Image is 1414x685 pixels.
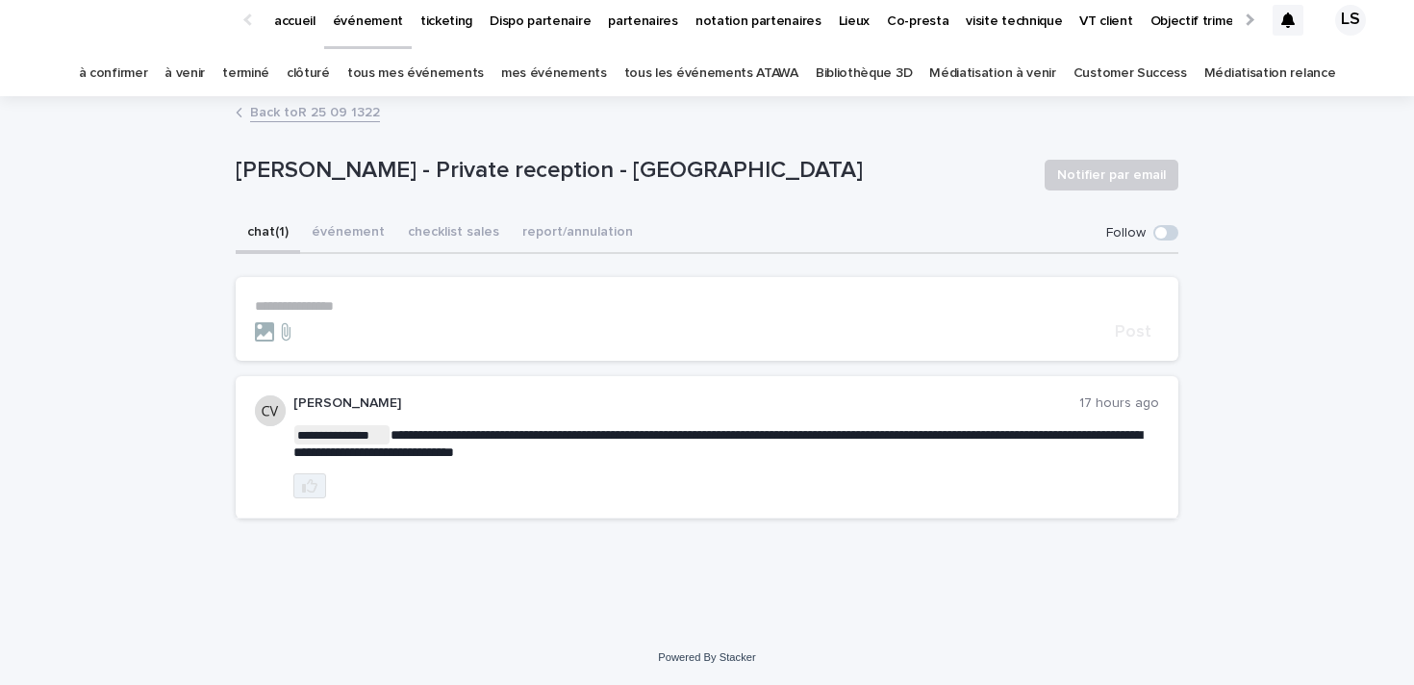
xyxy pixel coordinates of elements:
span: Post [1115,323,1151,341]
img: Ls34BcGeRexTGTNfXpUC [38,1,225,39]
p: [PERSON_NAME] [293,395,1079,412]
div: LS [1335,5,1366,36]
a: tous les événements ATAWA [624,51,798,96]
button: événement [300,214,396,254]
button: chat (1) [236,214,300,254]
a: Bibliothèque 3D [816,51,912,96]
a: clôturé [287,51,330,96]
button: Notifier par email [1045,160,1178,190]
button: like this post [293,473,326,498]
p: [PERSON_NAME] - Private reception - [GEOGRAPHIC_DATA] [236,157,1029,185]
p: Follow [1106,225,1146,241]
a: tous mes événements [347,51,484,96]
a: Customer Success [1073,51,1187,96]
a: Médiatisation relance [1204,51,1336,96]
a: mes événements [501,51,607,96]
p: 17 hours ago [1079,395,1159,412]
a: à confirmer [79,51,148,96]
button: report/annulation [511,214,644,254]
button: checklist sales [396,214,511,254]
span: Notifier par email [1057,165,1166,185]
button: Post [1107,323,1159,341]
a: terminé [222,51,269,96]
a: à venir [164,51,205,96]
a: Back toR 25 09 1322 [250,100,380,122]
a: Powered By Stacker [658,651,755,663]
a: Médiatisation à venir [929,51,1056,96]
